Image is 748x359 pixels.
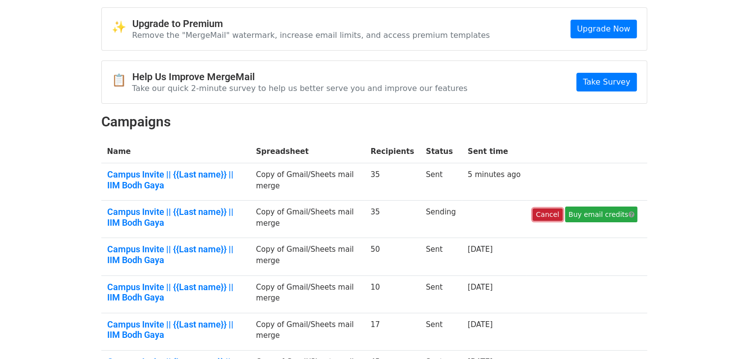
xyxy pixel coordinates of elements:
[132,18,490,30] h4: Upgrade to Premium
[364,275,420,313] td: 10
[250,140,364,163] th: Spreadsheet
[468,170,521,179] a: 5 minutes ago
[420,201,462,238] td: Sending
[468,320,493,329] a: [DATE]
[420,140,462,163] th: Status
[107,169,244,190] a: Campus Invite || {{Last name}} || IIM Bodh Gaya
[250,201,364,238] td: Copy of Gmail/Sheets mail merge
[468,245,493,254] a: [DATE]
[462,140,527,163] th: Sent time
[364,313,420,350] td: 17
[132,30,490,40] p: Remove the "MergeMail" watermark, increase email limits, and access premium templates
[364,238,420,275] td: 50
[420,313,462,350] td: Sent
[533,209,563,221] a: Cancel
[132,83,468,93] p: Take our quick 2-minute survey to help us better serve you and improve our features
[364,163,420,201] td: 35
[420,275,462,313] td: Sent
[565,207,638,222] a: Buy email credits
[112,20,132,34] span: ✨
[250,313,364,350] td: Copy of Gmail/Sheets mail merge
[250,275,364,313] td: Copy of Gmail/Sheets mail merge
[132,71,468,83] h4: Help Us Improve MergeMail
[250,238,364,275] td: Copy of Gmail/Sheets mail merge
[107,244,244,265] a: Campus Invite || {{Last name}} || IIM Bodh Gaya
[468,283,493,292] a: [DATE]
[101,114,647,130] h2: Campaigns
[101,140,250,163] th: Name
[576,73,636,91] a: Take Survey
[420,238,462,275] td: Sent
[364,201,420,238] td: 35
[107,319,244,340] a: Campus Invite || {{Last name}} || IIM Bodh Gaya
[699,312,748,359] iframe: Chat Widget
[107,282,244,303] a: Campus Invite || {{Last name}} || IIM Bodh Gaya
[420,163,462,201] td: Sent
[250,163,364,201] td: Copy of Gmail/Sheets mail merge
[364,140,420,163] th: Recipients
[570,20,636,38] a: Upgrade Now
[107,207,244,228] a: Campus Invite || {{Last name}} || IIM Bodh Gaya
[112,73,132,88] span: 📋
